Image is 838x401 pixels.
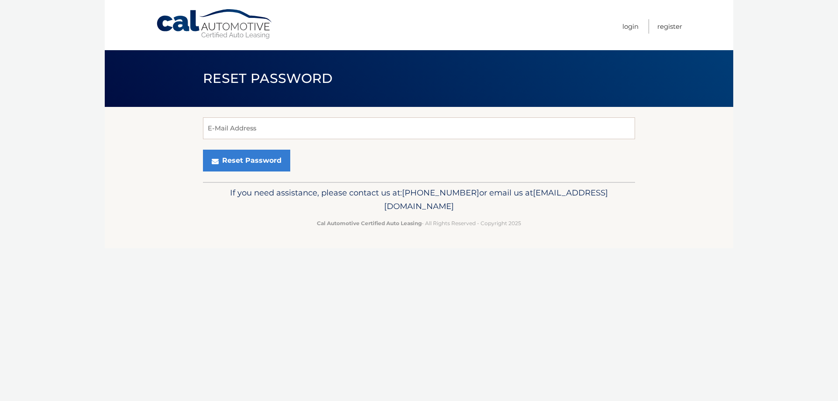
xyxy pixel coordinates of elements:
span: [PHONE_NUMBER] [402,188,479,198]
a: Register [657,19,682,34]
strong: Cal Automotive Certified Auto Leasing [317,220,422,226]
p: - All Rights Reserved - Copyright 2025 [209,219,629,228]
p: If you need assistance, please contact us at: or email us at [209,186,629,214]
a: Cal Automotive [156,9,274,40]
span: Reset Password [203,70,333,86]
a: Login [622,19,639,34]
input: E-Mail Address [203,117,635,139]
button: Reset Password [203,150,290,171]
